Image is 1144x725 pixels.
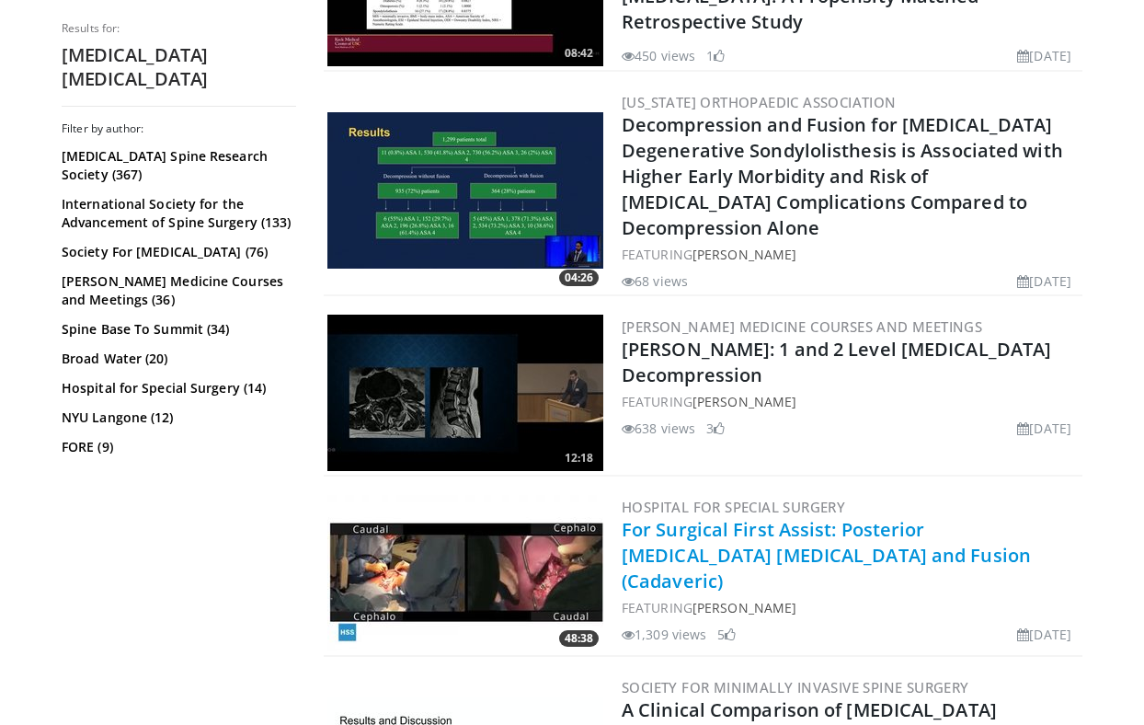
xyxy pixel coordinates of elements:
[622,678,969,696] a: Society for Minimally Invasive Spine Surgery
[622,517,1031,593] a: For Surgical First Assist: Posterior [MEDICAL_DATA] [MEDICAL_DATA] and Fusion (Cadaveric)
[692,393,796,410] a: [PERSON_NAME]
[327,112,603,269] a: 04:26
[62,21,296,36] p: Results for:
[622,93,897,111] a: [US_STATE] Orthopaedic Association
[622,317,982,336] a: [PERSON_NAME] Medicine Courses and Meetings
[62,272,292,309] a: [PERSON_NAME] Medicine Courses and Meetings (36)
[1017,46,1071,65] li: [DATE]
[622,598,1079,617] div: FEATURING
[327,495,603,651] img: 1f3da8f9-d546-4bb2-99fa-fcf056a990b7.300x170_q85_crop-smart_upscale.jpg
[622,337,1051,387] a: [PERSON_NAME]: 1 and 2 Level [MEDICAL_DATA] Decompression
[1017,271,1071,291] li: [DATE]
[622,392,1079,411] div: FEATURING
[62,438,292,456] a: FORE (9)
[1017,419,1071,438] li: [DATE]
[559,630,599,647] span: 48:38
[622,245,1079,264] div: FEATURING
[622,46,695,65] li: 450 views
[327,315,603,471] a: 12:18
[692,246,796,263] a: [PERSON_NAME]
[622,625,706,644] li: 1,309 views
[692,599,796,616] a: [PERSON_NAME]
[622,112,1063,240] a: Decompression and Fusion for [MEDICAL_DATA] Degenerative Sondylolisthesis is Associated with High...
[327,112,603,269] img: 258097a8-37af-4514-b353-10da48c5866b.300x170_q85_crop-smart_upscale.jpg
[62,195,292,232] a: International Society for the Advancement of Spine Surgery (133)
[622,271,688,291] li: 68 views
[327,495,603,651] a: 48:38
[62,409,292,427] a: NYU Langone (12)
[62,121,296,136] h3: Filter by author:
[62,379,292,397] a: Hospital for Special Surgery (14)
[559,45,599,62] span: 08:42
[622,498,845,516] a: Hospital for Special Surgery
[62,43,296,91] h2: [MEDICAL_DATA] [MEDICAL_DATA]
[706,419,725,438] li: 3
[559,270,599,286] span: 04:26
[622,419,695,438] li: 638 views
[62,243,292,261] a: Society For [MEDICAL_DATA] (76)
[62,350,292,368] a: Broad Water (20)
[62,320,292,339] a: Spine Base To Summit (34)
[559,450,599,466] span: 12:18
[327,315,603,471] img: 1c8c7855-f20b-4d35-9336-05f681b1d01f.300x170_q85_crop-smart_upscale.jpg
[706,46,725,65] li: 1
[62,147,292,184] a: [MEDICAL_DATA] Spine Research Society (367)
[1017,625,1071,644] li: [DATE]
[717,625,736,644] li: 5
